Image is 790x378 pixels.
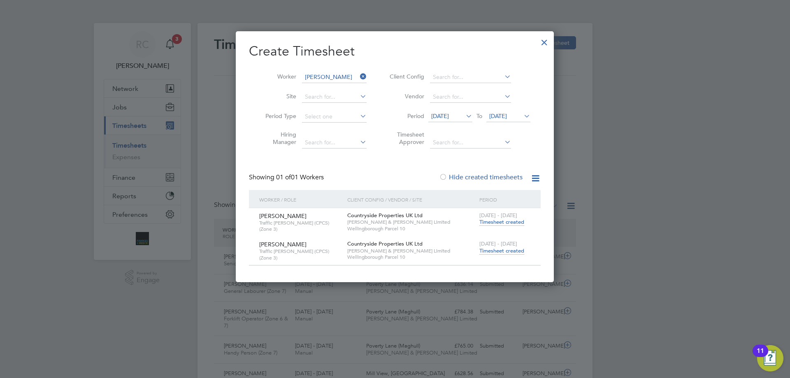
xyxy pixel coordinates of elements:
span: [DATE] [489,112,507,120]
span: 01 of [276,173,291,181]
span: [DATE] - [DATE] [479,240,517,247]
span: 01 Workers [276,173,324,181]
label: Hiring Manager [259,131,296,146]
button: Open Resource Center, 11 new notifications [757,345,783,371]
span: To [474,111,485,121]
label: Vendor [387,93,424,100]
span: Wellingborough Parcel 10 [347,225,475,232]
span: Traffic [PERSON_NAME] (CPCS) (Zone 3) [259,248,341,261]
span: [PERSON_NAME] & [PERSON_NAME] Limited [347,248,475,254]
span: Traffic [PERSON_NAME] (CPCS) (Zone 3) [259,220,341,232]
div: 11 [757,351,764,362]
label: Site [259,93,296,100]
span: [DATE] [431,112,449,120]
input: Select one [302,111,367,123]
span: [PERSON_NAME] & [PERSON_NAME] Limited [347,219,475,225]
input: Search for... [430,91,511,103]
div: Client Config / Vendor / Site [345,190,477,209]
label: Timesheet Approver [387,131,424,146]
span: [PERSON_NAME] [259,241,307,248]
span: [DATE] - [DATE] [479,212,517,219]
span: Countryside Properties UK Ltd [347,212,423,219]
div: Period [477,190,532,209]
label: Period [387,112,424,120]
span: Countryside Properties UK Ltd [347,240,423,247]
div: Worker / Role [257,190,345,209]
div: Showing [249,173,325,182]
span: [PERSON_NAME] [259,212,307,220]
h2: Create Timesheet [249,43,541,60]
input: Search for... [302,72,367,83]
span: Timesheet created [479,218,524,226]
span: Wellingborough Parcel 10 [347,254,475,260]
label: Worker [259,73,296,80]
label: Hide created timesheets [439,173,523,181]
label: Period Type [259,112,296,120]
input: Search for... [302,137,367,148]
input: Search for... [430,137,511,148]
input: Search for... [302,91,367,103]
input: Search for... [430,72,511,83]
span: Timesheet created [479,247,524,255]
label: Client Config [387,73,424,80]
